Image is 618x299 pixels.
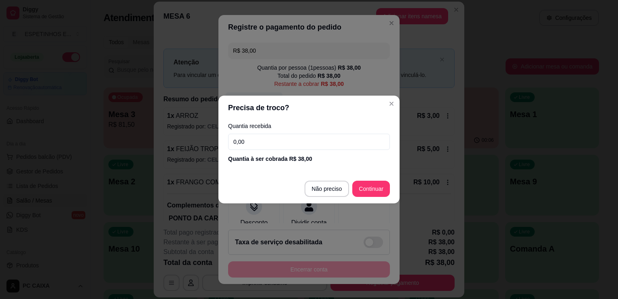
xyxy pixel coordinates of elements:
[352,181,390,197] button: Continuar
[228,155,390,163] div: Quantia à ser cobrada R$ 38,00
[218,96,400,120] header: Precisa de troco?
[385,97,398,110] button: Close
[305,181,349,197] button: Não preciso
[228,123,390,129] label: Quantia recebida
